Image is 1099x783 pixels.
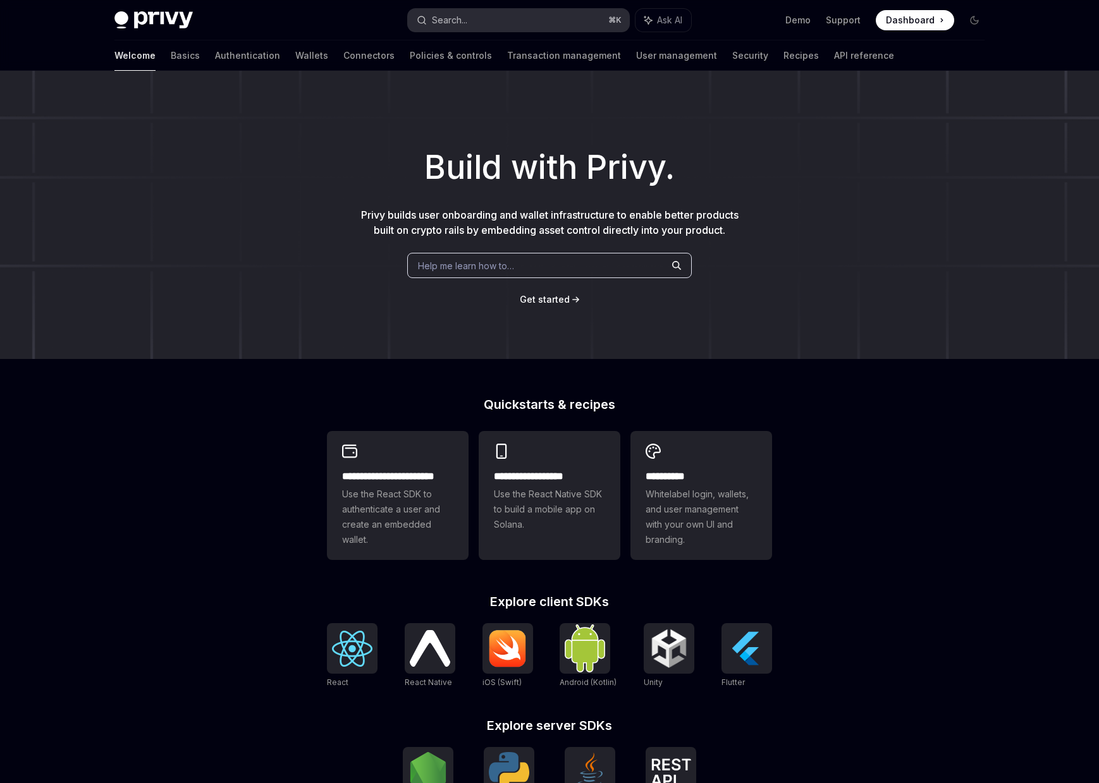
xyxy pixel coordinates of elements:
[114,40,156,71] a: Welcome
[964,10,985,30] button: Toggle dark mode
[408,9,629,32] button: Search...⌘K
[636,40,717,71] a: User management
[826,14,861,27] a: Support
[520,293,570,306] a: Get started
[215,40,280,71] a: Authentication
[410,630,450,666] img: React Native
[644,623,694,689] a: UnityUnity
[520,294,570,305] span: Get started
[432,13,467,28] div: Search...
[361,209,739,236] span: Privy builds user onboarding and wallet infrastructure to enable better products built on crypto ...
[644,677,663,687] span: Unity
[834,40,894,71] a: API reference
[727,628,767,669] img: Flutter
[295,40,328,71] a: Wallets
[608,15,622,25] span: ⌘ K
[418,259,514,272] span: Help me learn how to…
[114,11,193,29] img: dark logo
[327,398,772,411] h2: Quickstarts & recipes
[342,487,453,547] span: Use the React SDK to authenticate a user and create an embedded wallet.
[494,487,605,532] span: Use the React Native SDK to build a mobile app on Solana.
[171,40,200,71] a: Basics
[327,595,772,608] h2: Explore client SDKs
[886,14,935,27] span: Dashboard
[20,143,1079,192] h1: Build with Privy.
[482,677,522,687] span: iOS (Swift)
[482,623,533,689] a: iOS (Swift)iOS (Swift)
[721,623,772,689] a: FlutterFlutter
[560,623,617,689] a: Android (Kotlin)Android (Kotlin)
[649,628,689,669] img: Unity
[783,40,819,71] a: Recipes
[732,40,768,71] a: Security
[560,677,617,687] span: Android (Kotlin)
[565,624,605,672] img: Android (Kotlin)
[657,14,682,27] span: Ask AI
[635,9,691,32] button: Ask AI
[721,677,745,687] span: Flutter
[876,10,954,30] a: Dashboard
[646,487,757,547] span: Whitelabel login, wallets, and user management with your own UI and branding.
[785,14,811,27] a: Demo
[410,40,492,71] a: Policies & controls
[332,631,372,667] img: React
[327,677,348,687] span: React
[327,719,772,732] h2: Explore server SDKs
[343,40,395,71] a: Connectors
[630,431,772,560] a: **** *****Whitelabel login, wallets, and user management with your own UI and branding.
[479,431,620,560] a: **** **** **** ***Use the React Native SDK to build a mobile app on Solana.
[507,40,621,71] a: Transaction management
[405,623,455,689] a: React NativeReact Native
[488,629,528,667] img: iOS (Swift)
[327,623,378,689] a: ReactReact
[405,677,452,687] span: React Native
